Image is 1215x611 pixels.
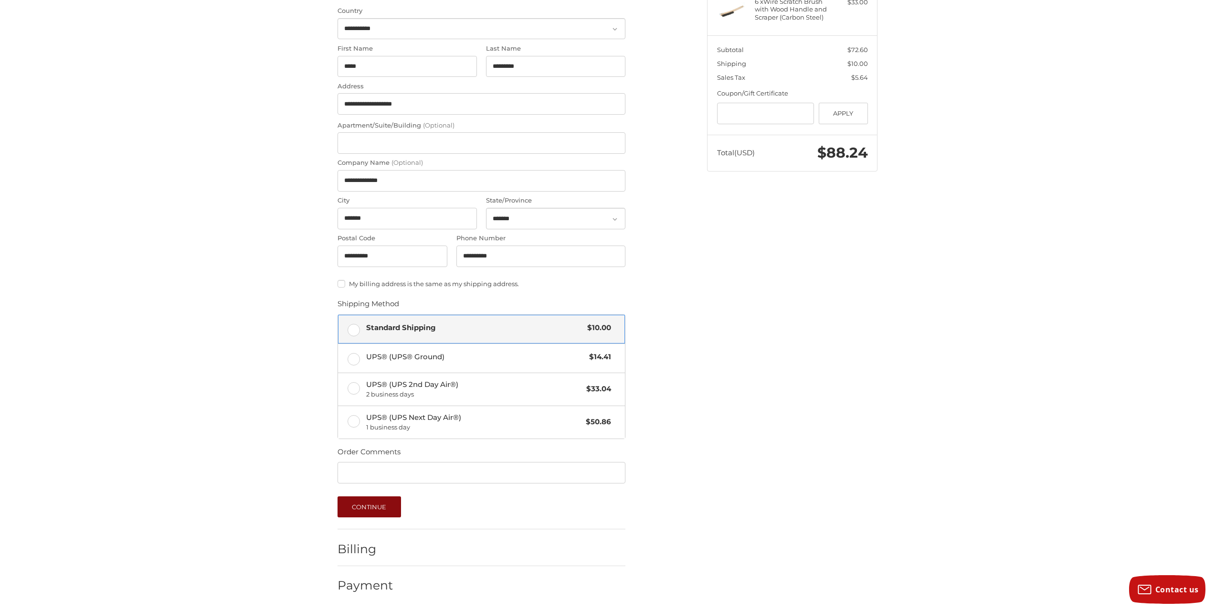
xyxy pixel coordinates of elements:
button: Contact us [1129,575,1205,604]
span: Shipping [717,60,746,67]
label: Apartment/Suite/Building [338,121,625,130]
h2: Payment [338,578,393,593]
input: Gift Certificate or Coupon Code [717,103,814,124]
label: State/Province [486,196,625,205]
small: (Optional) [423,121,454,129]
span: $10.00 [847,60,868,67]
span: Sales Tax [717,74,745,81]
span: $33.04 [581,384,611,395]
label: My billing address is the same as my shipping address. [338,280,625,288]
label: Phone Number [456,234,625,243]
span: $88.24 [817,144,868,161]
h2: Billing [338,542,393,557]
label: First Name [338,44,477,54]
button: Continue [338,496,401,517]
span: $50.86 [581,417,611,428]
span: UPS® (UPS 2nd Day Air®) [366,379,582,399]
button: Apply [819,103,868,124]
label: Last Name [486,44,625,54]
span: UPS® (UPS Next Day Air®) [366,412,581,432]
span: 1 business day [366,423,581,432]
span: $14.41 [584,352,611,363]
legend: Shipping Method [338,299,399,314]
label: City [338,196,477,205]
span: Total (USD) [717,148,755,157]
label: Postal Code [338,234,447,243]
span: $72.60 [847,46,868,54]
label: Company Name [338,158,625,168]
span: 2 business days [366,390,582,399]
span: Standard Shipping [366,322,583,333]
small: (Optional) [391,159,423,166]
label: Country [338,6,625,16]
span: Contact us [1155,584,1199,595]
label: Address [338,82,625,91]
span: UPS® (UPS® Ground) [366,352,585,363]
span: $5.64 [851,74,868,81]
span: Subtotal [717,46,744,54]
span: $10.00 [582,322,611,333]
legend: Order Comments [338,447,401,462]
div: Coupon/Gift Certificate [717,89,868,98]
